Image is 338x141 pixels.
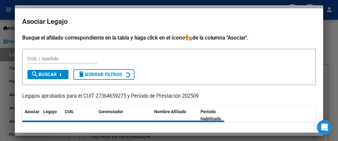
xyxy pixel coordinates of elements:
datatable-header-cell: Legajo [41,105,62,126]
p: Legajos aprobados para el CUIT 27364659275 y Período de Prestación 202509 [22,92,316,100]
datatable-header-cell: Gerenciador [96,105,152,126]
h2: Asociar Legajo [22,16,316,28]
mat-icon: search [31,70,39,78]
datatable-header-cell: Nombre Afiliado [152,105,198,126]
div: 0 registros [22,122,316,138]
span: Periodo Habilitado [200,109,221,121]
span: Gerenciador [99,109,123,114]
span: Asociar [25,109,39,114]
span: Nombre Afiliado [154,109,186,114]
h4: Busque el afiliado correspondiente en la tabla y haga click en el ícono de la columna "Asociar". [22,34,316,42]
button: Buscar [27,70,68,79]
mat-icon: delete [78,70,85,78]
button: Borrar Filtros [73,69,134,80]
datatable-header-cell: CUIL [62,105,96,126]
span: Borrar Filtros [78,72,122,77]
span: CUIL [65,109,74,114]
span: Buscar [31,72,57,77]
datatable-header-cell: Periodo Habilitado [198,105,240,126]
div: Open Intercom Messenger [317,120,332,135]
datatable-header-cell: Asociar [22,105,41,126]
span: Legajo [43,109,57,114]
